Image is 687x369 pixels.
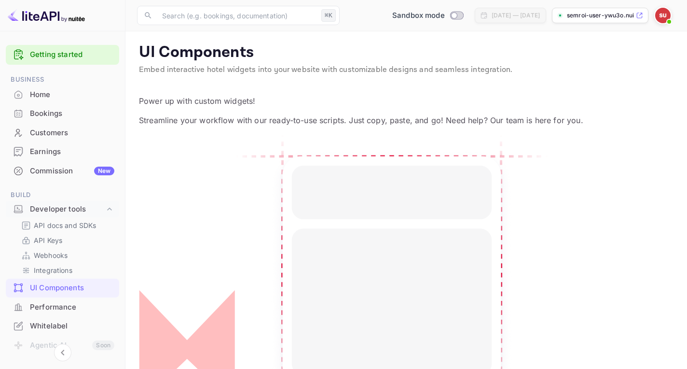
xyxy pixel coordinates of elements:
a: API Keys [21,235,111,245]
div: API docs and SDKs [17,218,115,232]
a: Whitelabel [6,317,119,335]
div: Integrations [17,263,115,277]
a: Home [6,85,119,103]
div: UI Components [6,279,119,298]
div: Webhooks [17,248,115,262]
img: LiteAPI logo [8,8,85,23]
div: Switch to Production mode [388,10,467,21]
p: UI Components [139,43,673,62]
div: New [94,167,114,175]
a: Getting started [30,49,114,60]
div: Developer tools [6,201,119,218]
div: Home [6,85,119,104]
p: Embed interactive hotel widgets into your website with customizable designs and seamless integrat... [139,64,673,76]
button: Collapse navigation [54,344,71,361]
div: Customers [30,128,114,139]
a: Webhooks [21,250,111,260]
div: Getting started [6,45,119,65]
div: Earnings [6,142,119,161]
a: CommissionNew [6,162,119,180]
a: Customers [6,124,119,142]
div: Developer tools [30,204,105,215]
p: Streamline your workflow with our ready-to-use scripts. Just copy, paste, and go! Need help? Our ... [139,114,673,126]
div: Whitelabel [30,321,114,332]
span: Business [6,74,119,85]
div: API Keys [17,233,115,247]
div: UI Components [30,283,114,294]
div: Commission [30,166,114,177]
input: Search (e.g. bookings, documentation) [156,6,317,25]
div: Bookings [30,108,114,119]
p: API Keys [34,235,62,245]
a: Earnings [6,142,119,160]
div: ⌘K [321,9,336,22]
p: API docs and SDKs [34,220,96,230]
span: Build [6,190,119,200]
div: Performance [6,298,119,317]
p: Integrations [34,265,72,275]
div: [DATE] — [DATE] [492,11,540,20]
div: Home [30,89,114,100]
span: Sandbox mode [392,10,445,21]
div: Performance [30,302,114,313]
p: semroi-user-ywu3o.nuit... [567,11,634,20]
a: Bookings [6,104,119,122]
a: API docs and SDKs [21,220,111,230]
a: Integrations [21,265,111,275]
a: Performance [6,298,119,316]
div: Whitelabel [6,317,119,336]
div: Earnings [30,146,114,157]
p: Webhooks [34,250,68,260]
a: UI Components [6,279,119,297]
div: Bookings [6,104,119,123]
img: SEMROI User [655,8,671,23]
div: Customers [6,124,119,142]
p: Power up with custom widgets! [139,95,673,107]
